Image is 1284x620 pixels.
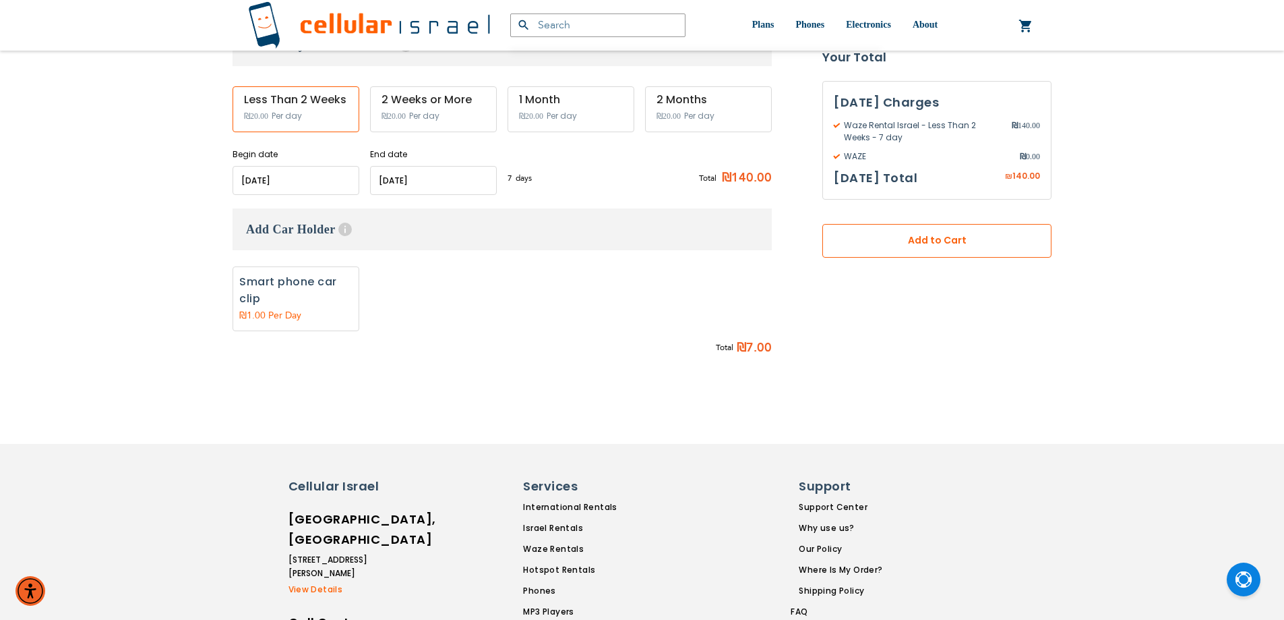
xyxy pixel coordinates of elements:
div: 2 Weeks or More [381,94,485,106]
span: 140.00 [1012,170,1040,181]
div: Accessibility Menu [16,576,45,606]
h6: [GEOGRAPHIC_DATA], [GEOGRAPHIC_DATA] [288,509,406,550]
span: Waze Rental Israel - Less Than 2 Weeks - 7 day [834,119,1012,144]
a: Why use us? [799,522,882,534]
span: Total [716,341,733,355]
a: MP3 Players [523,606,690,618]
span: 7.00 [746,338,772,358]
a: Waze Rentals [523,543,690,555]
span: ₪20.00 [381,111,406,121]
span: About [913,20,938,30]
span: days [516,172,532,184]
label: Begin date [233,148,359,161]
span: WAZE [834,150,1020,163]
label: End date [370,148,497,161]
button: Add to Cart [822,224,1051,258]
span: Add to Cart [867,234,1007,248]
span: ₪20.00 [244,111,268,121]
span: 7 [508,172,516,184]
h6: Cellular Israel [288,478,406,495]
span: ₪20.00 [656,111,681,121]
a: FAQ [791,606,882,618]
a: International Rentals [523,501,690,513]
input: Search [510,13,685,37]
div: 2 Months [656,94,760,106]
a: Israel Rentals [523,522,690,534]
div: Less Than 2 Weeks [244,94,348,106]
h3: [DATE] Total [834,168,917,188]
span: Per day [409,110,439,122]
input: MM/DD/YYYY [233,166,359,195]
a: Hotspot Rentals [523,564,690,576]
span: Electronics [846,20,891,30]
a: Support Center [799,501,882,513]
span: Per day [547,110,577,122]
span: ₪140.00 [716,168,772,188]
li: [STREET_ADDRESS][PERSON_NAME] [288,553,406,580]
span: 140.00 [1012,119,1040,144]
a: Our Policy [799,543,882,555]
span: 0.00 [1020,150,1040,163]
span: Per day [684,110,714,122]
a: Where Is My Order? [799,564,882,576]
span: Help [338,223,352,236]
span: ₪ [1005,171,1012,183]
h3: Add Car Holder [233,208,772,250]
a: View Details [288,584,406,596]
h6: Services [523,478,681,495]
img: Cellular Israel Logo [248,1,490,49]
a: Shipping Policy [799,585,882,597]
span: Plans [752,20,774,30]
input: MM/DD/YYYY [370,166,497,195]
span: ₪ [1012,119,1018,132]
div: 1 Month [519,94,623,106]
a: Phones [523,585,690,597]
span: ₪ [1020,150,1026,163]
strong: Your Total [822,47,1051,67]
span: Total [699,172,716,184]
span: ₪20.00 [519,111,543,121]
h6: Support [799,478,874,495]
h3: [DATE] Charges [834,92,1040,113]
span: ₪ [737,338,746,358]
span: Per day [272,110,302,122]
span: Phones [795,20,824,30]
